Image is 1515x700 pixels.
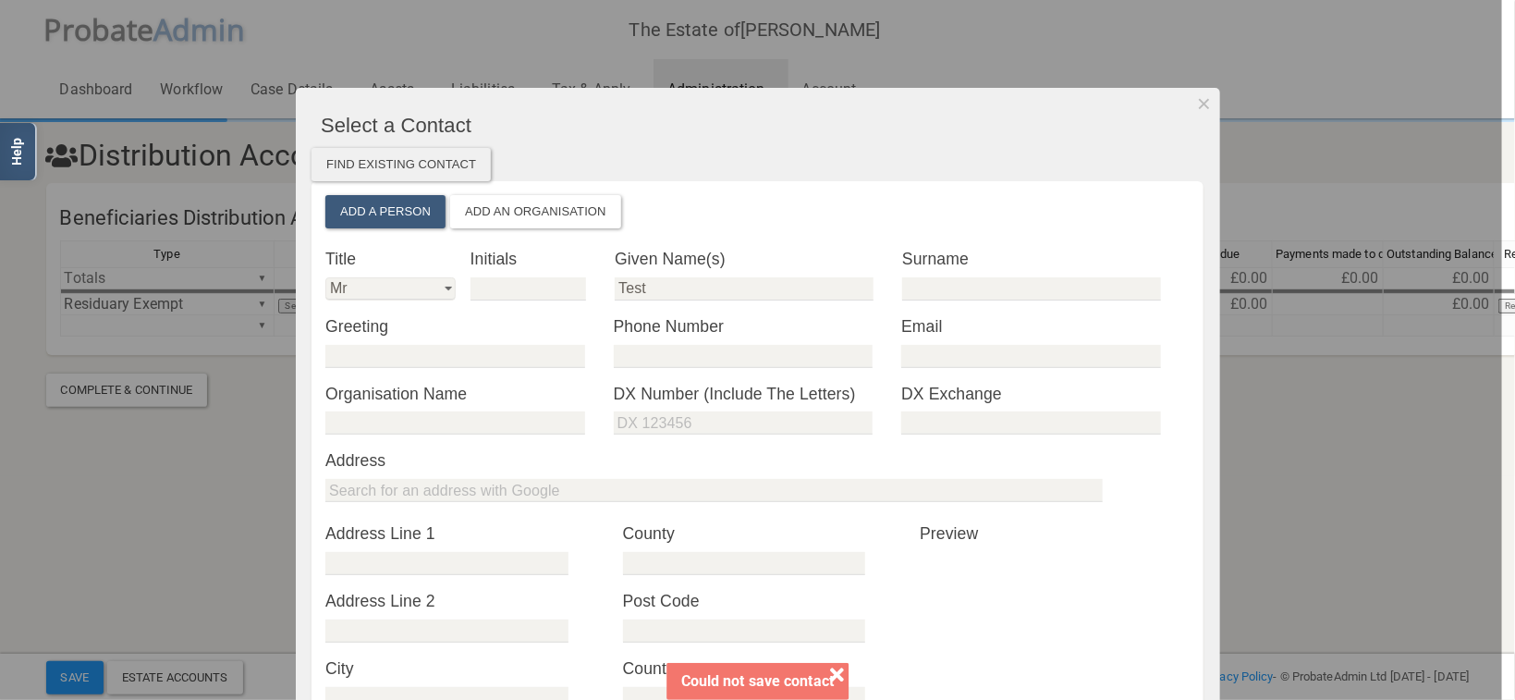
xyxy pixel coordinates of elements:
input: DX 123456 [614,411,873,435]
label: Initials [470,247,616,271]
button: Add a Person [325,195,446,228]
label: Given Name(s) [615,247,902,271]
input: Search for an address with Google [325,479,1103,502]
p: Preview [920,522,1190,546]
label: Address [325,448,1190,473]
label: Country [623,657,893,681]
label: Phone Number [614,314,902,338]
label: Address Line 2 [325,589,595,613]
span: Could not save contact [681,672,834,690]
h4: Select a Contact [321,115,1203,137]
label: Title [325,247,470,271]
label: Surname [902,247,1190,271]
label: Organisation Name [325,382,614,406]
label: DX Number (Include The Letters) [614,382,902,406]
button: Add an Organisation [450,195,621,228]
label: DX Exchange [901,382,1190,406]
div: Find existing contact [312,148,491,181]
button: Dismiss [1189,88,1219,119]
label: Greeting [325,314,614,338]
label: City [325,657,595,681]
label: Address Line 1 [325,522,595,546]
label: Post Code [623,589,893,613]
label: Email [901,314,1190,338]
label: County [623,522,893,546]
